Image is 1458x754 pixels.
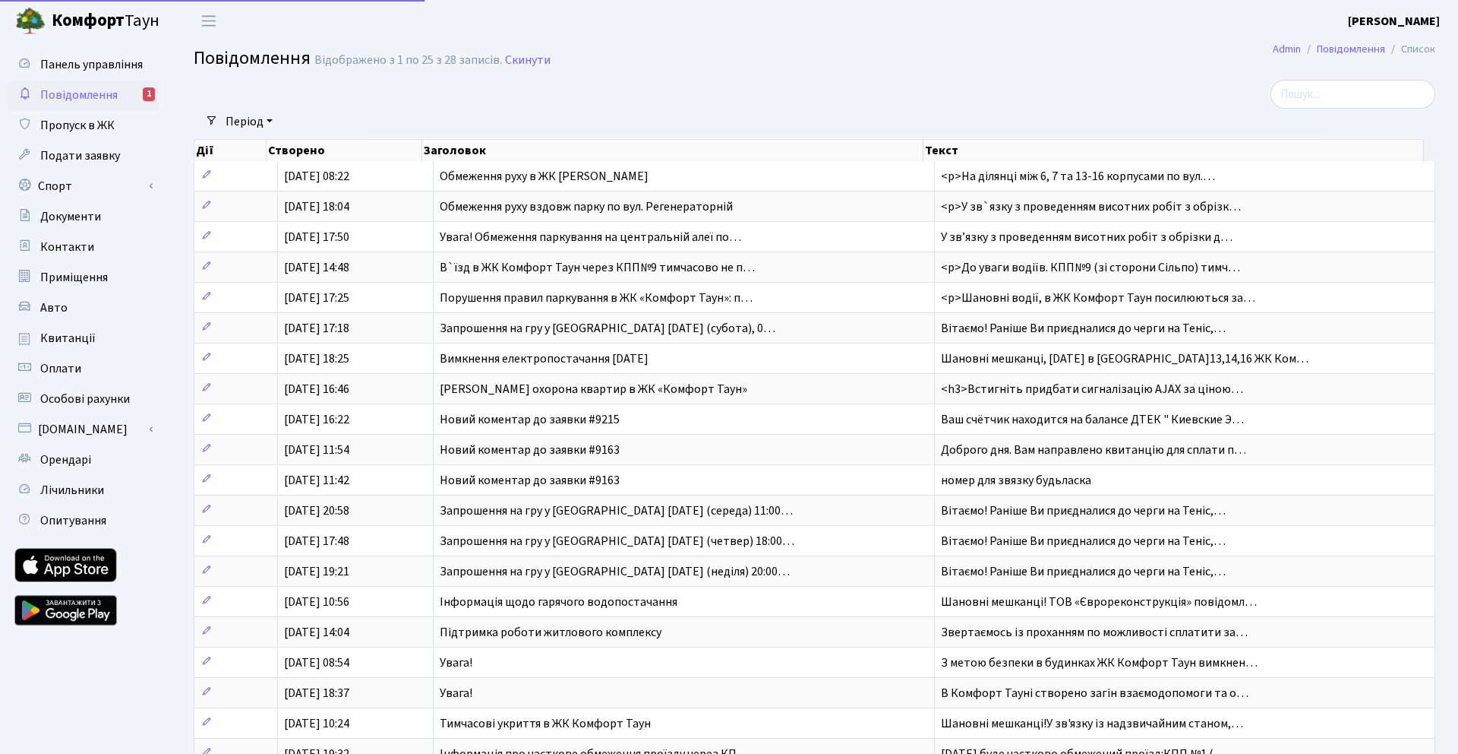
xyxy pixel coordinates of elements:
[284,624,349,641] span: [DATE] 14:04
[8,445,159,475] a: Орендарі
[440,594,677,610] span: Інформація щодо гарячого водопостачання
[422,140,923,161] th: Заголовок
[15,6,46,36] img: logo.png
[8,384,159,414] a: Особові рахунки
[284,381,349,398] span: [DATE] 16:46
[284,715,349,732] span: [DATE] 10:24
[40,330,96,347] span: Квитанції
[40,269,108,286] span: Приміщення
[8,80,159,110] a: Повідомлення1
[941,594,1257,610] span: Шановні мешканці! ТОВ «Єврореконструкція» повідомл…
[941,198,1241,215] span: <p>У зв`язку з проведенням висотних робіт з обрізк…
[40,117,115,134] span: Пропуск в ЖК
[190,8,228,33] button: Переключити навігацію
[941,381,1243,398] span: <h3>Встигніть придбати сигналізацію AJAX за ціною…
[40,360,81,377] span: Оплати
[941,715,1243,732] span: Шановні мешканці!У зв'язку із надзвичайним станом,…
[1317,41,1385,57] a: Повідомлення
[941,472,1091,489] span: номер для звязку будьласка
[267,140,422,161] th: Створено
[40,391,130,407] span: Особові рахунки
[941,229,1232,246] span: У звʼязку з проведенням висотних робіт з обрізки д…
[941,624,1248,641] span: Звертаємось із проханням по можливості сплатити за…
[284,472,349,489] span: [DATE] 11:42
[284,168,349,185] span: [DATE] 08:22
[194,140,267,161] th: Дії
[8,201,159,232] a: Документи
[8,475,159,505] a: Лічильники
[40,87,118,103] span: Повідомлення
[440,654,472,671] span: Увага!
[1385,41,1435,58] li: Список
[440,259,755,276] span: В`їзд в ЖК Комфорт Таун через КПП№9 тимчасово не п…
[52,8,159,34] span: Таун
[284,290,349,306] span: [DATE] 17:25
[8,323,159,353] a: Квитанції
[440,533,794,550] span: Запрошення на гру у [GEOGRAPHIC_DATA] [DATE] (четвер) 18:00…
[40,451,91,468] span: Орендарі
[941,320,1226,337] span: Вітаємо! Раніше Ви приєдналися до черги на Теніс,…
[440,624,661,641] span: Підтримка роботи житлового комплексу
[40,299,68,316] span: Авто
[8,293,159,323] a: Авто
[923,140,1424,161] th: Текст
[440,411,620,428] span: Новий коментар до заявки #9215
[440,685,472,702] span: Увага!
[284,198,349,215] span: [DATE] 18:04
[8,141,159,171] a: Подати заявку
[40,512,106,529] span: Опитування
[440,502,793,519] span: Запрошення на гру у [GEOGRAPHIC_DATA] [DATE] (середа) 11:00…
[314,53,502,68] div: Відображено з 1 по 25 з 28 записів.
[8,110,159,141] a: Пропуск в ЖК
[8,414,159,445] a: [DOMAIN_NAME]
[941,442,1246,458] span: Доброго дня. Вам направлено квитанцію для сплати п…
[40,147,120,164] span: Подати заявку
[440,442,620,458] span: Новий коментар до заявки #9163
[1270,80,1435,109] input: Пошук...
[505,53,551,68] a: Скинути
[284,502,349,519] span: [DATE] 20:58
[440,229,741,246] span: Увага! Обмеження паркування на центральній алеї по…
[941,685,1248,702] span: В Комфорт Тауні створено загін взаємодопомоги та о…
[941,168,1215,185] span: <p>На ділянці між 6, 7 та 13-16 корпусами по вул.…
[941,290,1255,306] span: <p>Шановні водії, в ЖК Комфорт Таун посилюються за…
[284,229,349,246] span: [DATE] 17:50
[284,594,349,610] span: [DATE] 10:56
[8,232,159,262] a: Контакти
[194,45,311,71] span: Повідомлення
[284,259,349,276] span: [DATE] 14:48
[440,290,753,306] span: Порушення правил паркування в ЖК «Комфорт Таун»: п…
[440,350,649,367] span: Вимкнення електропостачання [DATE]
[8,262,159,293] a: Приміщення
[440,381,747,398] span: [PERSON_NAME] охорона квартир в ЖК «Комфорт Таун»
[1273,41,1301,57] a: Admin
[440,198,733,215] span: Обмеження руху вздовж парку по вул. Регенераторній
[52,8,125,33] b: Комфорт
[941,411,1244,428] span: Ваш счётчик находится на балансе ДТЕК " Киевские Э…
[284,685,349,702] span: [DATE] 18:37
[941,502,1226,519] span: Вітаємо! Раніше Ви приєдналися до черги на Теніс,…
[40,239,94,255] span: Контакти
[284,442,349,458] span: [DATE] 11:54
[1348,13,1440,30] b: [PERSON_NAME]
[941,563,1226,580] span: Вітаємо! Раніше Ви приєдналися до черги на Теніс,…
[1250,33,1458,65] nav: breadcrumb
[143,87,155,101] div: 1
[8,49,159,80] a: Панель управління
[8,171,159,201] a: Спорт
[440,715,651,732] span: Тимчасові укриття в ЖК Комфорт Таун
[40,56,143,73] span: Панель управління
[941,350,1308,367] span: Шановні мешканці, [DATE] в [GEOGRAPHIC_DATA]13,14,16 ЖК Ком…
[440,320,775,337] span: Запрошення на гру у [GEOGRAPHIC_DATA] [DATE] (субота), 0…
[284,563,349,580] span: [DATE] 19:21
[440,168,649,185] span: Обмеження руху в ЖК [PERSON_NAME]
[941,259,1240,276] span: <p>До уваги водіїв. КПП№9 (зі сторони Сільпо) тимч…
[941,533,1226,550] span: Вітаємо! Раніше Ви приєдналися до черги на Теніс,…
[8,505,159,536] a: Опитування
[1348,12,1440,30] a: [PERSON_NAME]
[440,472,620,489] span: Новий коментар до заявки #9163
[40,482,104,499] span: Лічильники
[284,411,349,428] span: [DATE] 16:22
[941,654,1258,671] span: З метою безпеки в будинках ЖК Комфорт Таун вимкнен…
[284,350,349,367] span: [DATE] 18:25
